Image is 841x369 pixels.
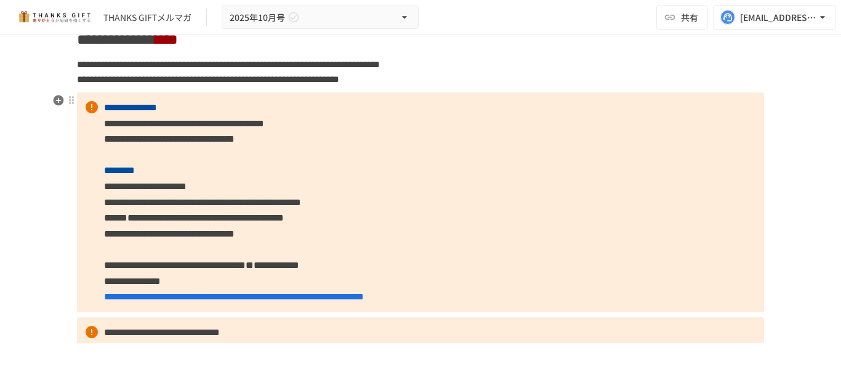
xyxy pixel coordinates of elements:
[222,6,419,30] button: 2025年10月号
[230,10,285,25] span: 2025年10月号
[656,5,708,30] button: 共有
[103,11,191,24] div: THANKS GIFTメルマガ
[740,10,816,25] div: [EMAIL_ADDRESS][DOMAIN_NAME]
[681,10,698,24] span: 共有
[15,7,94,27] img: mMP1OxWUAhQbsRWCurg7vIHe5HqDpP7qZo7fRoNLXQh
[713,5,836,30] button: [EMAIL_ADDRESS][DOMAIN_NAME]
